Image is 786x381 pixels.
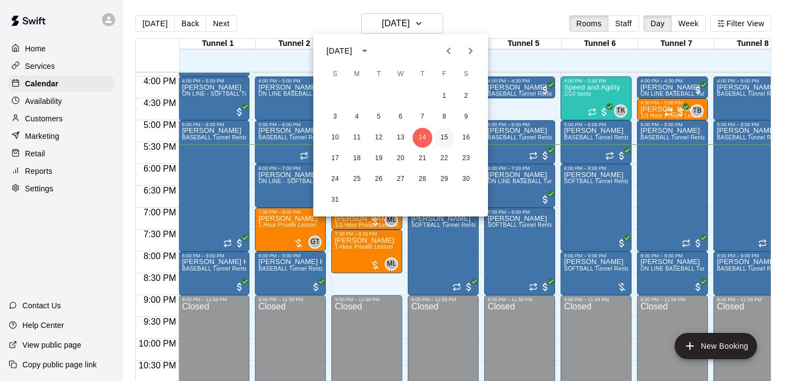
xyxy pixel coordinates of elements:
button: 29 [434,169,454,189]
span: Wednesday [391,63,410,85]
button: 3 [325,107,345,127]
button: 18 [347,149,367,168]
button: 11 [347,128,367,148]
button: 20 [391,149,410,168]
button: 6 [391,107,410,127]
span: Saturday [456,63,476,85]
button: 2 [456,86,476,106]
button: 24 [325,169,345,189]
button: 21 [413,149,432,168]
span: Thursday [413,63,432,85]
button: 30 [456,169,476,189]
span: Sunday [325,63,345,85]
button: 19 [369,149,389,168]
button: 15 [434,128,454,148]
span: Tuesday [369,63,389,85]
button: calendar view is open, switch to year view [355,42,374,60]
button: 1 [434,86,454,106]
span: Monday [347,63,367,85]
button: 8 [434,107,454,127]
button: Next month [460,40,481,62]
button: 5 [369,107,389,127]
button: 7 [413,107,432,127]
button: 16 [456,128,476,148]
button: 17 [325,149,345,168]
button: 14 [413,128,432,148]
button: 26 [369,169,389,189]
button: 4 [347,107,367,127]
button: 27 [391,169,410,189]
button: 9 [456,107,476,127]
button: 10 [325,128,345,148]
button: 22 [434,149,454,168]
button: Previous month [438,40,460,62]
div: [DATE] [326,45,352,57]
button: 13 [391,128,410,148]
button: 25 [347,169,367,189]
button: 23 [456,149,476,168]
button: 31 [325,190,345,210]
span: Friday [434,63,454,85]
button: 12 [369,128,389,148]
button: 28 [413,169,432,189]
